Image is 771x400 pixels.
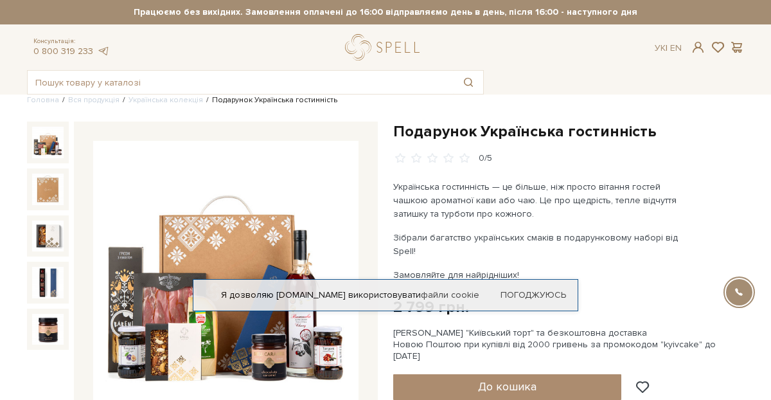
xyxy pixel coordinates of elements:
a: Головна [27,95,59,105]
div: Я дозволяю [DOMAIN_NAME] використовувати [193,289,578,301]
input: Пошук товару у каталозі [28,71,454,94]
strong: Працюємо без вихідних. Замовлення оплачені до 16:00 відправляємо день в день, після 16:00 - насту... [27,6,744,18]
h1: Подарунок Українська гостинність [393,122,744,141]
a: logo [345,34,425,60]
a: Вся продукція [68,95,120,105]
a: 0 800 319 233 [33,46,93,57]
li: Подарунок Українська гостинність [203,95,337,106]
img: Подарунок Українська гостинність [32,221,64,252]
a: Погоджуюсь [501,289,566,301]
div: Ук [655,42,682,54]
div: 0/5 [479,152,492,165]
a: файли cookie [421,289,479,300]
button: До кошика [393,374,621,400]
a: En [670,42,682,53]
span: | [666,42,668,53]
span: До кошика [478,379,536,394]
p: Українська гостинність — це більше, ніж просто вітання гостей чашкою ароматної кави або чаю. Це п... [393,180,695,221]
img: Подарунок Українська гостинність [32,127,64,158]
img: Подарунок Українська гостинність [32,267,64,298]
p: Зібрали багатство українських смаків в подарунковому наборі від Spell! [393,231,695,258]
button: Пошук товару у каталозі [454,71,483,94]
div: [PERSON_NAME] "Київський торт" та безкоштовна доставка Новою Поштою при купівлі від 2000 гривень ... [393,327,744,363]
img: Подарунок Українська гостинність [32,314,64,345]
p: Замовляйте для найрідніших! [393,268,695,282]
img: Подарунок Українська гостинність [32,174,64,205]
a: Українська колекція [128,95,203,105]
a: telegram [96,46,109,57]
span: Консультація: [33,37,109,46]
